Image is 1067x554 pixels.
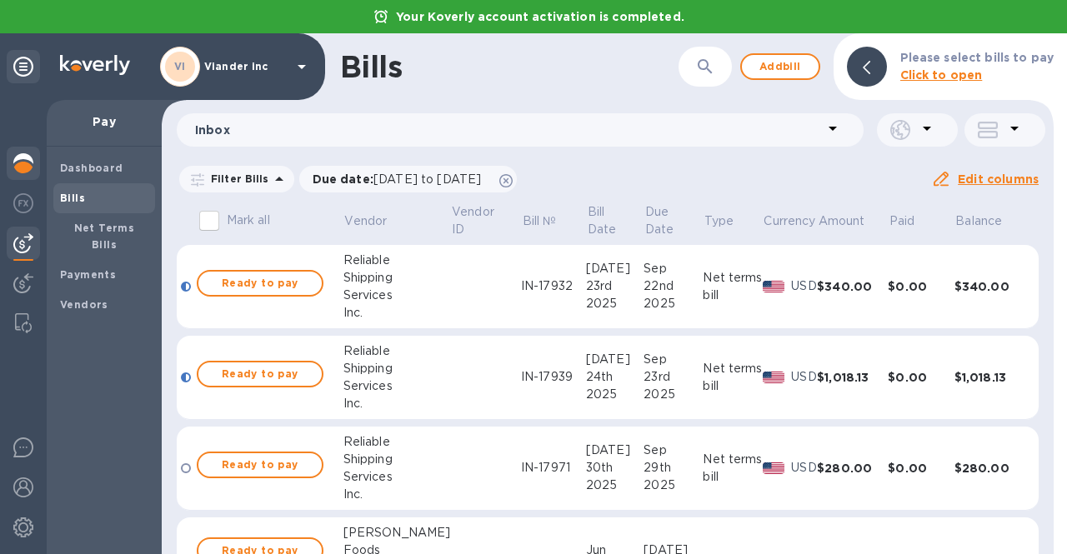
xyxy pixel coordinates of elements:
p: Inbox [195,122,823,138]
div: Net terms bill [703,269,762,304]
span: Vendor [344,212,408,230]
div: $0.00 [888,278,954,295]
span: [DATE] to [DATE] [373,172,481,186]
div: 2025 [586,477,644,494]
p: USD [791,368,817,386]
div: $280.00 [817,460,888,477]
div: 23rd [644,368,703,386]
p: Due date : [313,171,490,187]
p: Vendor ID [452,203,498,238]
div: 29th [644,459,703,477]
b: Vendors [60,298,108,311]
p: Paid [889,212,915,230]
div: $1,018.13 [817,369,888,386]
div: Inc. [343,304,451,322]
b: Click to open [900,68,983,82]
div: Inc. [343,395,451,412]
div: Due date:[DATE] to [DATE] [299,166,518,192]
div: $1,018.13 [954,369,1025,386]
img: USD [763,281,785,292]
div: [DATE] [586,351,644,368]
img: USD [763,372,785,383]
div: Net terms bill [703,451,762,486]
b: Bills [60,192,85,204]
div: 23rd [586,277,644,295]
div: Unpin categories [7,50,40,83]
p: Pay [60,113,148,130]
p: Type [704,212,734,230]
div: Sep [644,260,703,277]
p: USD [791,277,817,295]
p: Mark all [227,212,270,229]
span: Amount [819,212,887,230]
b: Dashboard [60,162,123,174]
div: Shipping [343,269,451,287]
div: Inc. [343,486,451,503]
p: Filter Bills [204,172,269,186]
div: $280.00 [954,460,1025,477]
div: 30th [586,459,644,477]
b: VI [174,60,186,72]
b: Please select bills to pay [900,51,1054,64]
div: Services [343,287,451,304]
span: Ready to pay [212,455,308,475]
button: Addbill [740,53,820,80]
p: Viander inc [204,61,288,72]
div: $0.00 [888,369,954,386]
p: USD [791,459,817,477]
div: $0.00 [888,460,954,477]
span: Bill № [523,212,579,230]
p: Your Koverly account activation is completed. [388,8,693,25]
span: Balance [955,212,1024,230]
button: Ready to pay [197,270,323,297]
div: Sep [644,442,703,459]
p: Bill Date [588,203,621,238]
p: Due Date [645,203,680,238]
div: Reliable [343,433,451,451]
div: 2025 [644,386,703,403]
div: [PERSON_NAME] [343,524,451,542]
div: Shipping [343,451,451,468]
div: Shipping [343,360,451,377]
span: Bill Date [588,203,643,238]
img: Foreign exchange [13,193,33,213]
p: Bill № [523,212,557,230]
button: Ready to pay [197,361,323,387]
span: Add bill [755,57,805,77]
div: Services [343,468,451,486]
div: $340.00 [817,278,888,295]
b: Payments [60,268,116,281]
img: USD [763,462,785,474]
div: 2025 [586,295,644,312]
div: IN-17932 [521,277,586,295]
u: Edit columns [958,172,1039,186]
p: Currency [764,212,815,230]
span: Type [704,212,756,230]
div: 2025 [586,386,644,403]
span: Ready to pay [212,364,308,384]
div: 2025 [644,477,703,494]
div: IN-17939 [521,368,586,386]
div: Net terms bill [703,360,762,395]
div: $340.00 [954,278,1025,295]
h1: Bills [340,49,402,84]
span: Paid [889,212,937,230]
div: 22nd [644,277,703,295]
span: Ready to pay [212,273,308,293]
img: Logo [60,55,130,75]
b: Net Terms Bills [74,222,135,251]
div: 2025 [644,295,703,312]
div: Reliable [343,252,451,269]
div: [DATE] [586,442,644,459]
div: IN-17971 [521,459,586,477]
p: Vendor [344,212,387,230]
div: 24th [586,368,644,386]
span: Due Date [645,203,702,238]
div: Sep [644,351,703,368]
p: Balance [955,212,1002,230]
div: [DATE] [586,260,644,277]
span: Vendor ID [452,203,519,238]
button: Ready to pay [197,452,323,478]
div: Services [343,377,451,395]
